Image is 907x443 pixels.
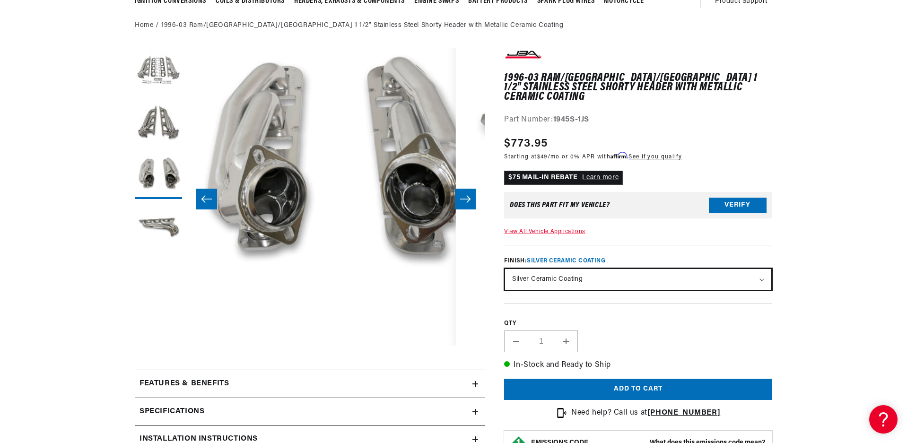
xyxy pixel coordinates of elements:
[135,100,182,147] button: Load image 2 in gallery view
[140,406,204,418] h2: Specifications
[135,20,153,31] a: Home
[504,359,772,372] p: In-Stock and Ready to Ship
[135,398,485,426] summary: Specifications
[709,198,767,213] button: Verify
[628,154,682,160] a: See if you qualify - Learn more about Affirm Financing (opens in modal)
[582,174,619,181] a: Learn more
[504,379,772,400] button: Add to cart
[504,114,772,126] div: Part Number:
[135,152,182,199] button: Load image 3 in gallery view
[504,171,623,185] p: $75 MAIL-IN REBATE
[610,152,627,159] span: Affirm
[455,189,476,209] button: Slide right
[135,370,485,398] summary: Features & Benefits
[140,378,229,390] h2: Features & Benefits
[504,152,682,161] p: Starting at /mo or 0% APR with .
[135,204,182,251] button: Load image 4 in gallery view
[504,320,772,328] label: QTY
[504,73,772,102] h1: 1996-03 Ram/[GEOGRAPHIC_DATA]/[GEOGRAPHIC_DATA] 1 1/2" Stainless Steel Shorty Header with Metalli...
[571,407,720,419] p: Need help? Call us at
[537,154,548,160] span: $49
[135,48,485,351] media-gallery: Gallery Viewer
[161,20,563,31] a: 1996-03 Ram/[GEOGRAPHIC_DATA]/[GEOGRAPHIC_DATA] 1 1/2" Stainless Steel Shorty Header with Metalli...
[504,257,772,265] label: Finish:
[553,116,589,123] strong: 1945S-1JS
[504,135,548,152] span: $773.95
[135,20,772,31] nav: breadcrumbs
[196,189,217,209] button: Slide left
[527,258,605,264] span: Silver Ceramic Coating
[135,48,182,95] button: Load image 1 in gallery view
[510,201,610,209] div: Does This part fit My vehicle?
[647,409,720,417] a: [PHONE_NUMBER]
[504,229,585,235] a: View All Vehicle Applications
